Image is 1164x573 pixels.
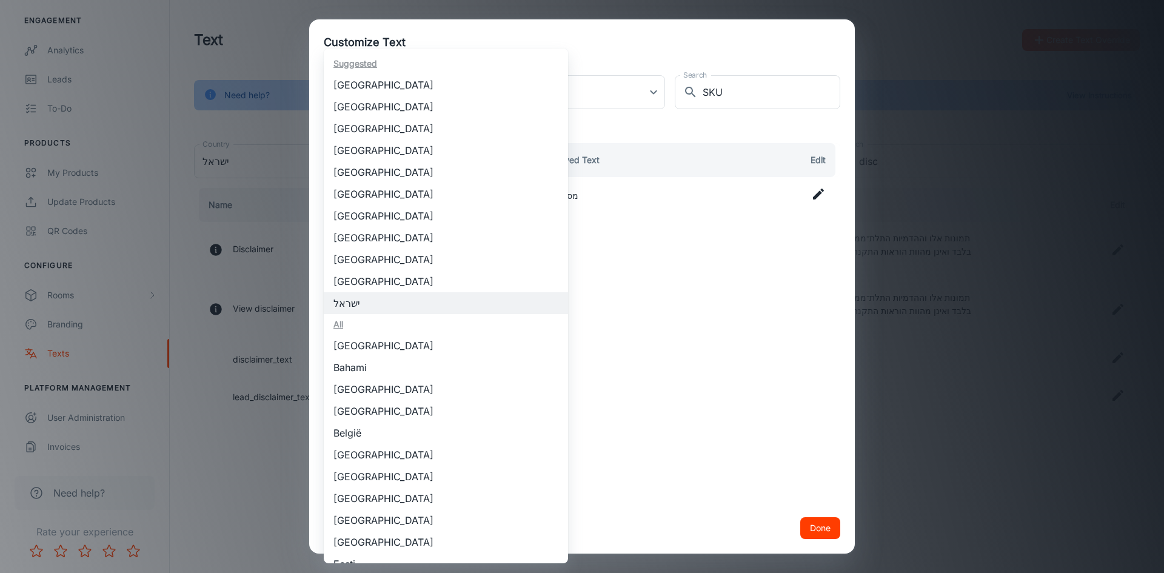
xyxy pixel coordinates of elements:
[324,139,568,161] li: [GEOGRAPHIC_DATA]
[324,292,568,314] li: ישראל
[324,400,568,422] li: [GEOGRAPHIC_DATA]
[324,466,568,488] li: [GEOGRAPHIC_DATA]
[324,531,568,553] li: [GEOGRAPHIC_DATA]
[324,270,568,292] li: [GEOGRAPHIC_DATA]
[324,335,568,357] li: [GEOGRAPHIC_DATA]
[324,183,568,205] li: [GEOGRAPHIC_DATA]
[324,74,568,96] li: [GEOGRAPHIC_DATA]
[324,422,568,444] li: België
[324,96,568,118] li: [GEOGRAPHIC_DATA]
[324,357,568,378] li: Bahami
[324,227,568,249] li: [GEOGRAPHIC_DATA]
[324,118,568,139] li: [GEOGRAPHIC_DATA]
[324,249,568,270] li: [GEOGRAPHIC_DATA]
[324,205,568,227] li: [GEOGRAPHIC_DATA]
[324,161,568,183] li: [GEOGRAPHIC_DATA]
[324,509,568,531] li: [GEOGRAPHIC_DATA]
[324,488,568,509] li: [GEOGRAPHIC_DATA]
[324,378,568,400] li: [GEOGRAPHIC_DATA]
[324,444,568,466] li: [GEOGRAPHIC_DATA]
